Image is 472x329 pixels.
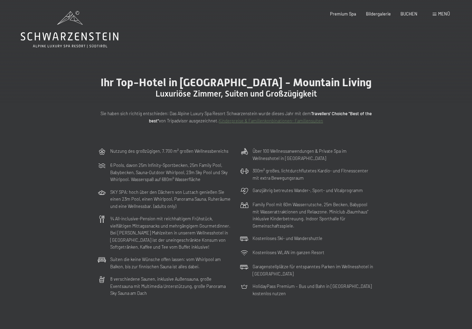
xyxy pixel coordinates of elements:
[253,235,322,242] p: Kostenloses Ski- und Wandershuttle
[400,11,417,17] a: BUCHEN
[330,11,356,17] a: Premium Spa
[253,201,374,229] p: Family Pool mit 60m Wasserrutsche, 25m Becken, Babypool mit Wasserattraktionen und Relaxzone. Min...
[110,148,228,154] p: Nutzung des großzügigen, 7.700 m² großen Wellnessbereichs
[253,249,324,256] p: Kostenloses WLAN im ganzen Resort
[155,89,317,99] span: Luxuriöse Zimmer, Suiten und Großzügigkeit
[253,148,374,162] p: Über 100 Wellnessanwendungen & Private Spa im Wellnesshotel in [GEOGRAPHIC_DATA]
[253,187,363,194] p: Ganzjährig betreutes Wander-, Sport- und Vitalprogramm
[110,276,232,297] p: 8 verschiedene Saunen, inklusive Außensauna, große Eventsauna mit Multimedia Unterstützung, große...
[253,283,374,297] p: HolidayPass Premium – Bus und Bahn in [GEOGRAPHIC_DATA] kostenlos nutzen
[253,263,374,277] p: Garagenstellplätze für entspanntes Parken im Wellnesshotel in [GEOGRAPHIC_DATA]
[438,11,450,17] span: Menü
[219,118,323,123] a: Kinderpreise & Familienkonbinationen- Familiensuiten
[110,256,232,270] p: Suiten die keine Wünsche offen lassen: vom Whirlpool am Balkon, bis zur finnischen Sauna ist alle...
[253,167,374,181] p: 300m² großes, lichtdurchflutetes Kardio- und Fitnesscenter mit extra Bewegungsraum
[149,111,372,123] strong: Travellers' Choiche "Best of the best"
[366,11,391,17] a: Bildergalerie
[101,76,372,89] span: Ihr Top-Hotel in [GEOGRAPHIC_DATA] - Mountain Living
[110,162,232,183] p: 6 Pools, davon 25m Infinity-Sportbecken, 25m Family Pool, Babybecken, Sauna-Outdoor Whirlpool, 23...
[110,189,232,210] p: SKY SPA: hoch über den Dächern von Luttach genießen Sie einen 23m Pool, einen Whirlpool, Panorama...
[110,215,232,250] p: ¾ All-inclusive-Pension mit reichhaltigem Frühstück, vielfältigen Mittagssnacks und mehrgängigem ...
[98,110,374,124] p: Sie haben sich richtig entschieden: Das Alpine Luxury Spa Resort Schwarzenstein wurde dieses Jahr...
